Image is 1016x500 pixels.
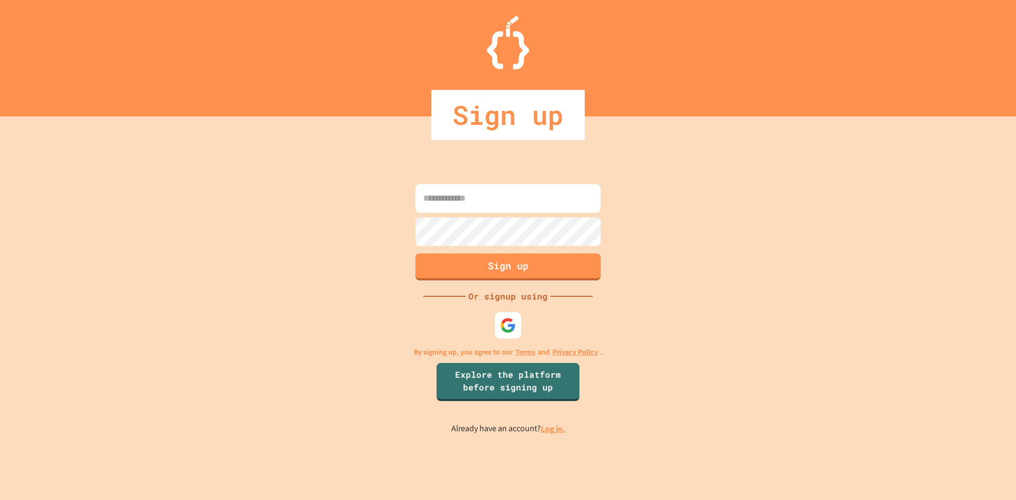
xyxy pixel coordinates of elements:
[451,422,565,435] p: Already have an account?
[552,347,598,358] a: Privacy Policy
[415,253,601,280] button: Sign up
[437,363,579,401] a: Explore the platform before signing up
[541,423,565,434] a: Log in.
[487,16,529,69] img: Logo.svg
[500,317,516,333] img: google-icon.svg
[972,458,1005,489] iframe: chat widget
[515,347,535,358] a: Terms
[431,90,585,140] div: Sign up
[414,347,603,358] p: By signing up, you agree to our and .
[928,412,1005,457] iframe: chat widget
[466,290,550,303] div: Or signup using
